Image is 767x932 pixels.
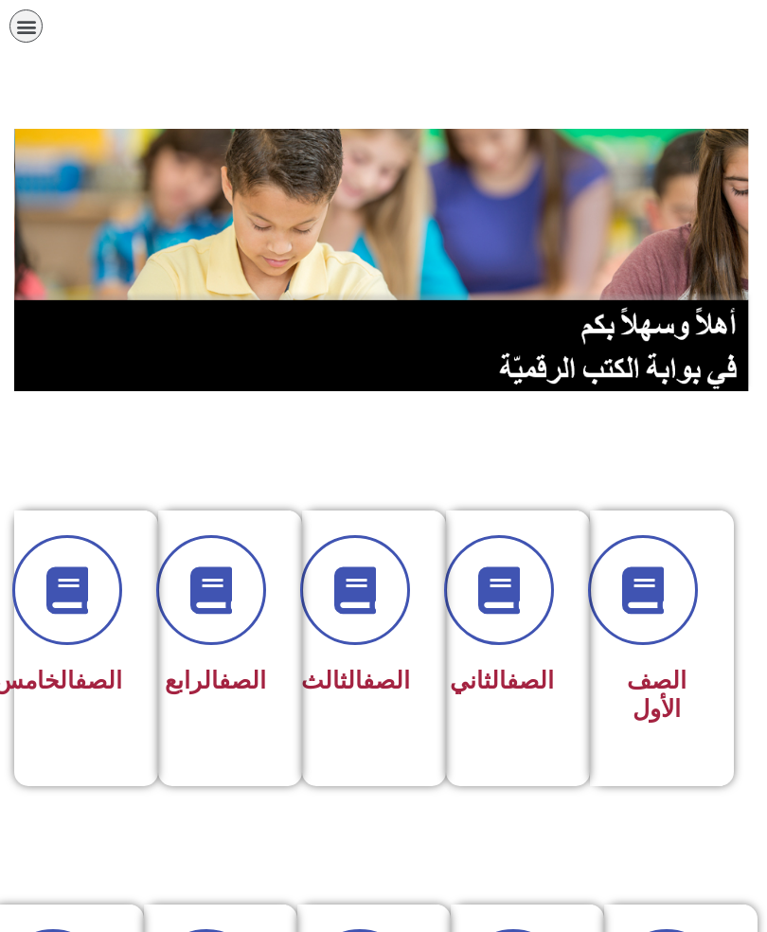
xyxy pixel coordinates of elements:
div: כפתור פתיחת תפריט [9,9,43,43]
a: الصف [507,667,554,694]
a: الصف [219,667,266,694]
span: الثاني [450,667,554,694]
a: الصف [75,667,122,694]
span: الرابع [165,667,266,694]
span: الثالث [301,667,410,694]
a: الصف [363,667,410,694]
span: الصف الأول [627,667,687,723]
